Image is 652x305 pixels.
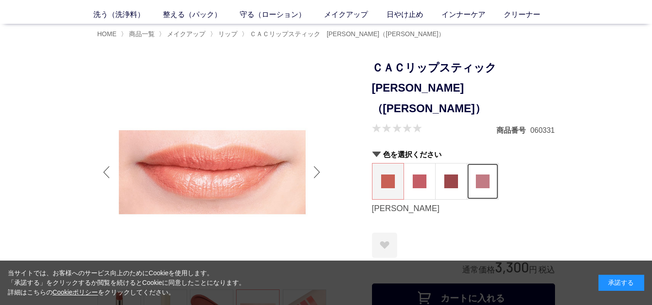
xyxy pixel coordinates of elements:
h1: ＣＡＣリップスティック [PERSON_NAME]（[PERSON_NAME]） [372,58,555,119]
dd: 060331 [530,125,555,135]
a: Cookieポリシー [53,289,98,296]
li: 〉 [210,30,240,38]
img: ＣＡＣリップスティック 茜（あかね） 茜 [97,58,326,287]
li: 〉 [242,30,447,38]
a: 商品一覧 [127,30,155,38]
div: [PERSON_NAME] [372,203,555,214]
span: リップ [218,30,237,38]
a: ピンクローズ [467,163,498,199]
img: 牡丹 [413,174,426,188]
dt: 商品番号 [496,125,530,135]
a: リップ [216,30,237,38]
a: チョコベージュ [436,163,467,199]
dl: ピンクローズ [467,163,499,200]
a: HOME [97,30,117,38]
a: 日やけ止め [387,9,442,20]
img: 茜 [381,174,395,188]
span: ＣＡＣリップスティック [PERSON_NAME]（[PERSON_NAME]） [250,30,445,38]
dl: 牡丹 [404,163,436,200]
a: 守る（ローション） [240,9,324,20]
span: 3,300 [495,258,529,275]
div: 当サイトでは、お客様へのサービス向上のためにCookieを使用します。 「承諾する」をクリックするか閲覧を続けるとCookieに同意したことになります。 詳細はこちらの をクリックしてください。 [8,268,246,297]
a: 整える（パック） [163,9,240,20]
span: 商品一覧 [129,30,155,38]
span: メイクアップ [167,30,205,38]
a: 牡丹 [404,163,435,199]
a: 洗う（洗浄料） [93,9,163,20]
a: ＣＡＣリップスティック [PERSON_NAME]（[PERSON_NAME]） [248,30,445,38]
li: 〉 [121,30,157,38]
div: 承諾する [598,275,644,291]
div: Next slide [308,154,326,191]
img: チョコベージュ [444,174,458,188]
a: メイクアップ [324,9,386,20]
a: インナーケア [442,9,504,20]
dl: 茜 [372,163,404,200]
a: クリーナー [504,9,559,20]
h2: 色を選択ください [372,150,555,159]
dl: チョコベージュ [435,163,467,200]
li: 〉 [159,30,208,38]
a: お気に入りに登録する [372,233,397,258]
div: Previous slide [97,154,116,191]
img: ピンクローズ [476,174,490,188]
a: メイクアップ [165,30,205,38]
